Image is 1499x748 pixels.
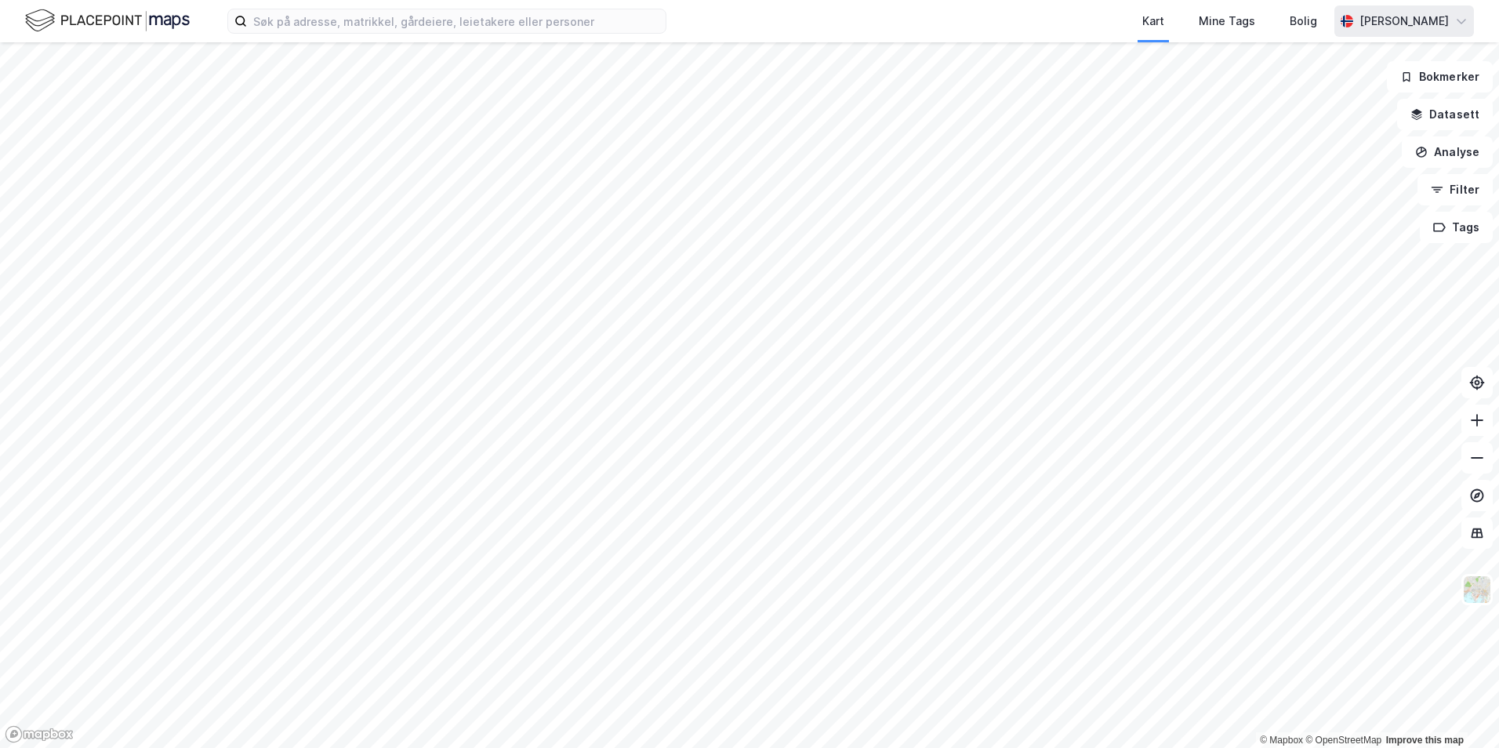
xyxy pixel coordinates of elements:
div: [PERSON_NAME] [1359,12,1449,31]
a: OpenStreetMap [1305,735,1381,746]
img: Z [1462,575,1492,605]
input: Søk på adresse, matrikkel, gårdeiere, leietakere eller personer [247,9,666,33]
img: logo.f888ab2527a4732fd821a326f86c7f29.svg [25,7,190,34]
iframe: Chat Widget [1421,673,1499,748]
div: Bolig [1290,12,1317,31]
div: Kart [1142,12,1164,31]
div: Mine Tags [1199,12,1255,31]
button: Datasett [1397,99,1493,130]
a: Mapbox [1260,735,1303,746]
a: Mapbox homepage [5,725,74,743]
button: Bokmerker [1387,61,1493,93]
div: Kontrollprogram for chat [1421,673,1499,748]
a: Improve this map [1386,735,1464,746]
button: Filter [1417,174,1493,205]
button: Analyse [1402,136,1493,168]
button: Tags [1420,212,1493,243]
